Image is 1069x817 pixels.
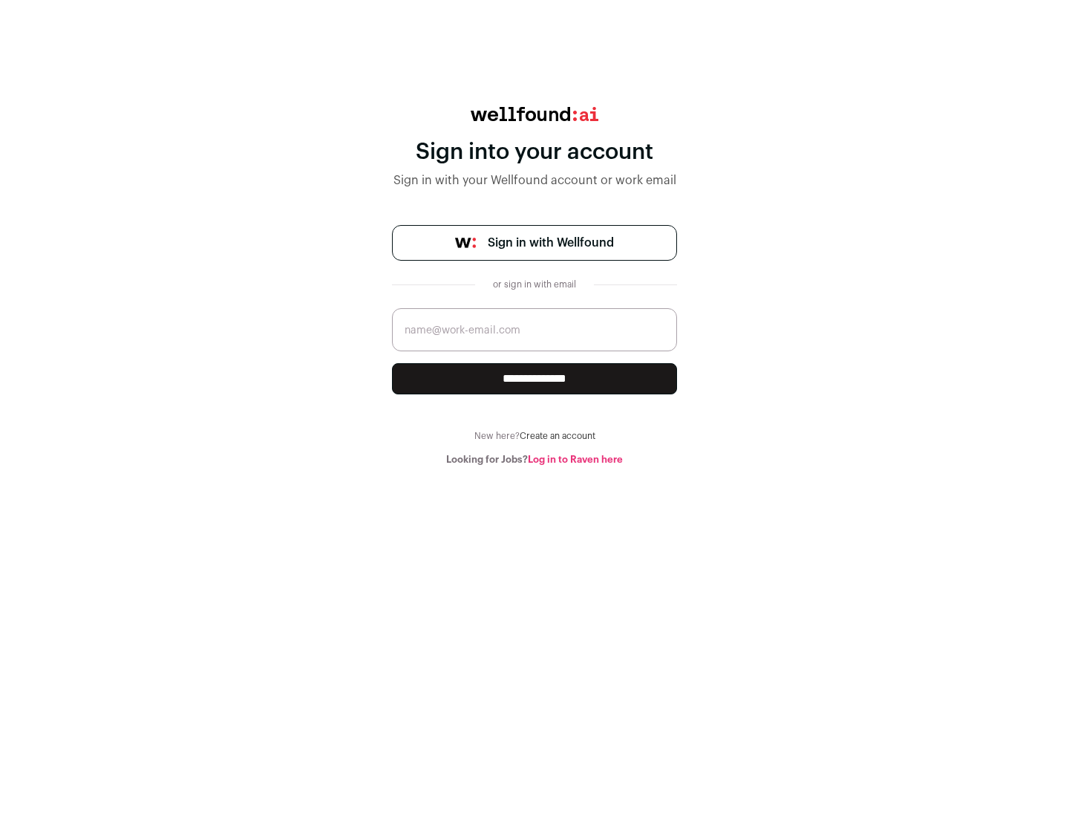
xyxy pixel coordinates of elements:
[392,308,677,351] input: name@work-email.com
[471,107,598,121] img: wellfound:ai
[488,234,614,252] span: Sign in with Wellfound
[455,238,476,248] img: wellfound-symbol-flush-black-fb3c872781a75f747ccb3a119075da62bfe97bd399995f84a933054e44a575c4.png
[392,172,677,189] div: Sign in with your Wellfound account or work email
[392,139,677,166] div: Sign into your account
[392,454,677,466] div: Looking for Jobs?
[528,455,623,464] a: Log in to Raven here
[487,279,582,290] div: or sign in with email
[392,430,677,442] div: New here?
[392,225,677,261] a: Sign in with Wellfound
[520,432,595,440] a: Create an account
